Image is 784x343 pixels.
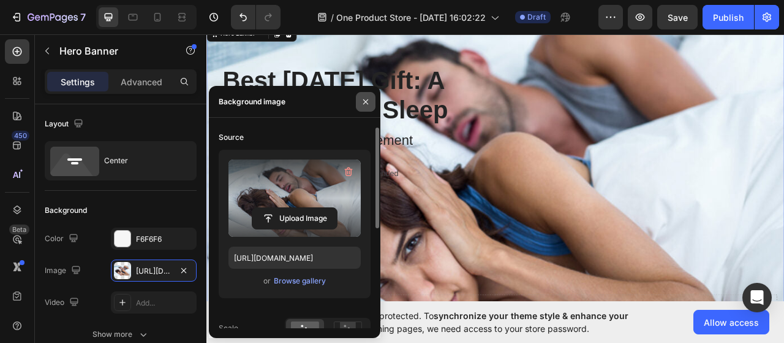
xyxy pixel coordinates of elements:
[219,132,244,143] div: Source
[704,316,759,329] span: Allow access
[12,131,29,141] div: 450
[252,207,337,229] button: Upload Image
[336,11,486,24] span: One Product Store - [DATE] 16:02:22
[45,116,86,133] div: Layout
[219,96,285,107] div: Background image
[121,75,162,88] p: Advanced
[693,310,769,334] button: Allow access
[263,274,271,288] span: or
[285,310,628,334] span: synchronize your theme style & enhance your experience
[703,5,754,29] button: Publish
[61,75,95,88] p: Settings
[45,295,81,311] div: Video
[219,323,238,334] div: Scale
[64,275,141,295] div: GET IT NOW
[92,328,149,341] div: Show more
[45,263,83,279] div: Image
[136,234,194,245] div: F6F6F6
[231,5,281,29] div: Undo/Redo
[657,5,698,29] button: Save
[527,12,546,23] span: Draft
[206,30,784,306] iframe: Design area
[273,275,326,287] button: Browse gallery
[713,11,744,24] div: Publish
[331,11,334,24] span: /
[19,266,186,303] a: GET IT NOW
[45,231,81,247] div: Color
[9,225,29,234] div: Beta
[742,283,772,312] div: Open Intercom Messenger
[45,205,87,216] div: Background
[5,5,91,29] button: 7
[274,276,326,287] div: Browse gallery
[136,298,194,309] div: Add...
[668,12,688,23] span: Save
[104,147,179,175] div: Center
[59,44,164,58] p: Hero Banner
[285,309,676,335] span: Your page is password protected. To when designing pages, we need access to your store password.
[228,247,361,269] input: https://example.com/image.jpg
[136,266,171,277] div: [URL][DOMAIN_NAME]
[80,10,86,25] p: 7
